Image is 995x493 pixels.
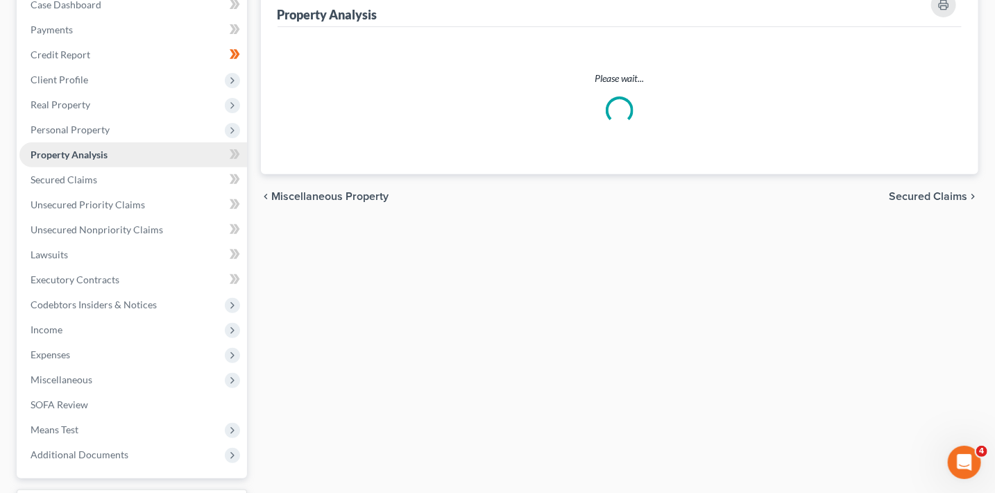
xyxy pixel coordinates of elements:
a: SOFA Review [19,392,247,417]
span: Income [31,324,62,335]
button: Secured Claims chevron_right [889,191,978,202]
span: Secured Claims [31,174,97,185]
span: Payments [31,24,73,35]
a: Unsecured Nonpriority Claims [19,217,247,242]
i: chevron_right [967,191,978,202]
span: Means Test [31,424,78,435]
span: Executory Contracts [31,274,119,285]
a: Credit Report [19,42,247,67]
span: Real Property [31,99,90,110]
a: Property Analysis [19,142,247,167]
a: Executory Contracts [19,267,247,292]
span: SOFA Review [31,399,88,410]
span: Additional Documents [31,449,128,460]
span: Miscellaneous Property [272,191,389,202]
span: Miscellaneous [31,374,92,385]
div: Property Analysis [278,6,377,23]
span: Unsecured Priority Claims [31,199,145,210]
span: Unsecured Nonpriority Claims [31,224,163,235]
span: Personal Property [31,124,110,135]
a: Lawsuits [19,242,247,267]
p: Please wait... [289,72,951,85]
span: Credit Report [31,49,90,60]
span: Lawsuits [31,249,68,260]
button: chevron_left Miscellaneous Property [261,191,389,202]
iframe: Intercom live chat [948,446,981,479]
span: Codebtors Insiders & Notices [31,299,157,310]
span: 4 [976,446,987,457]
span: Expenses [31,349,70,360]
span: Secured Claims [889,191,967,202]
span: Client Profile [31,74,88,85]
i: chevron_left [261,191,272,202]
a: Payments [19,17,247,42]
a: Unsecured Priority Claims [19,192,247,217]
span: Property Analysis [31,149,108,160]
a: Secured Claims [19,167,247,192]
